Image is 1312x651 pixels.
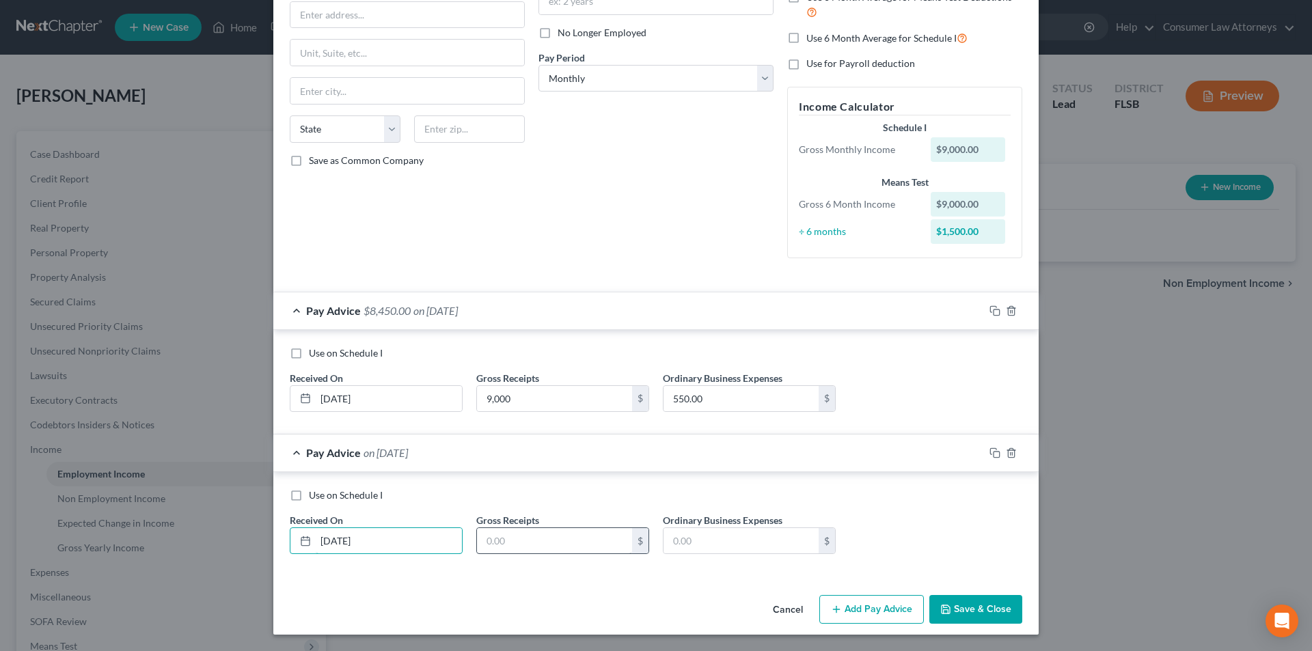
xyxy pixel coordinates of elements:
div: Open Intercom Messenger [1266,605,1298,637]
div: $ [819,386,835,412]
span: Save as Common Company [309,154,424,166]
h5: Income Calculator [799,98,1011,115]
span: Received On [290,514,343,526]
span: Pay Advice [306,304,361,317]
input: 0.00 [664,386,819,412]
button: Cancel [762,596,814,624]
button: Add Pay Advice [819,595,924,624]
input: 0.00 [477,528,632,554]
span: Use on Schedule I [309,489,383,501]
input: Unit, Suite, etc... [290,40,524,66]
div: $9,000.00 [931,137,1006,162]
label: Gross Receipts [476,371,539,385]
input: MM/DD/YYYY [316,528,462,554]
button: Save & Close [929,595,1022,624]
input: 0.00 [664,528,819,554]
label: Ordinary Business Expenses [663,513,782,527]
span: No Longer Employed [558,27,646,38]
div: ÷ 6 months [792,225,924,238]
div: Means Test [799,176,1011,189]
div: $ [632,528,648,554]
div: $1,500.00 [931,219,1006,244]
span: Use on Schedule I [309,347,383,359]
span: on [DATE] [364,446,408,459]
span: Use for Payroll deduction [806,57,915,69]
span: Use 6 Month Average for Schedule I [806,32,957,44]
div: $ [632,386,648,412]
input: 0.00 [477,386,632,412]
input: Enter zip... [414,115,525,143]
div: $ [819,528,835,554]
span: $8,450.00 [364,304,411,317]
span: on [DATE] [413,304,458,317]
span: Pay Advice [306,446,361,459]
div: Schedule I [799,121,1011,135]
div: $9,000.00 [931,192,1006,217]
span: Received On [290,372,343,384]
div: Gross 6 Month Income [792,197,924,211]
label: Gross Receipts [476,513,539,527]
div: Gross Monthly Income [792,143,924,156]
input: MM/DD/YYYY [316,386,462,412]
span: Pay Period [538,52,585,64]
input: Enter address... [290,2,524,28]
label: Ordinary Business Expenses [663,371,782,385]
input: Enter city... [290,78,524,104]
